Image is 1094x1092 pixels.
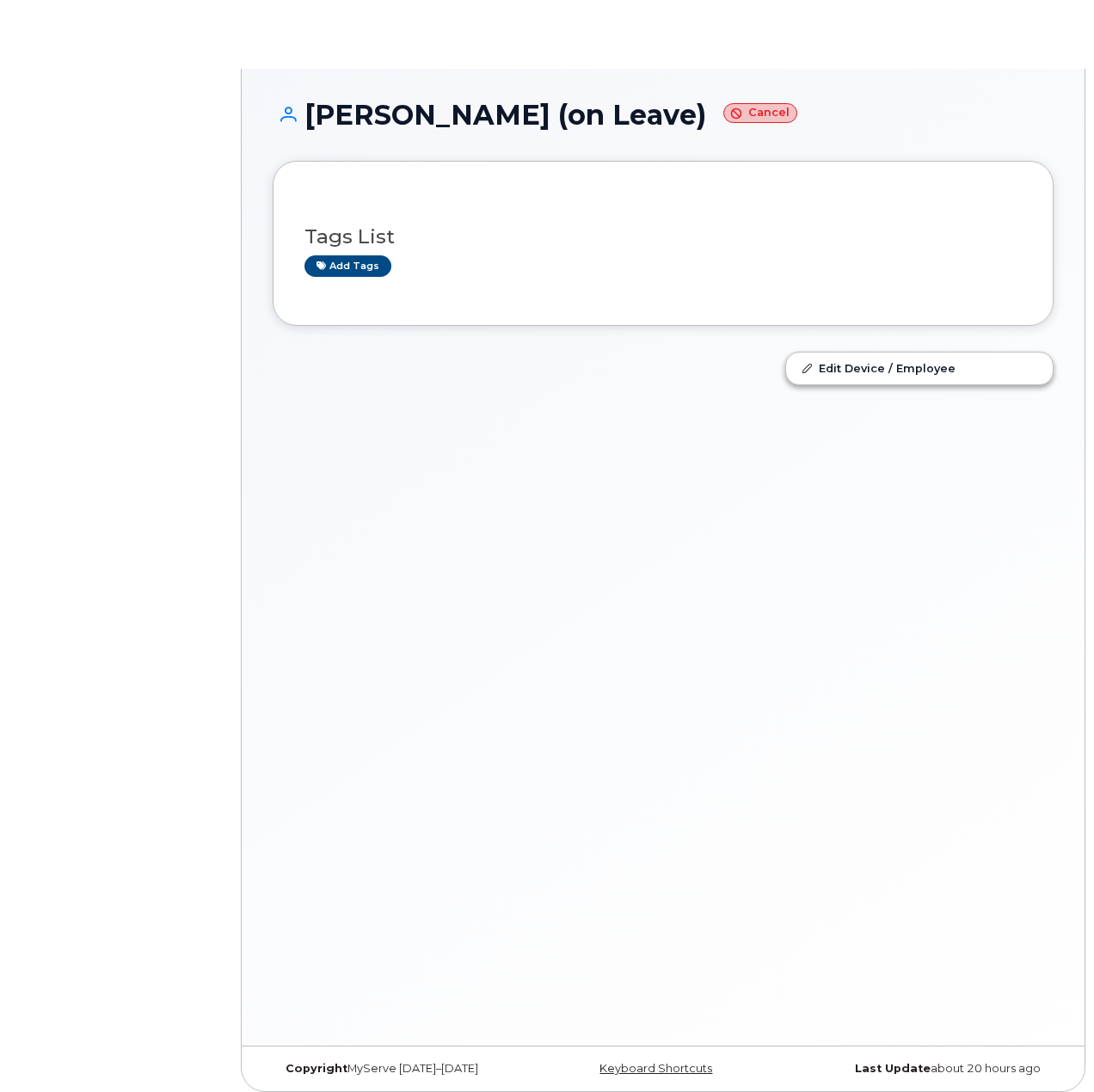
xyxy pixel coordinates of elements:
[304,226,1022,248] h3: Tags List
[793,1062,1054,1076] div: about 20 hours ago
[286,1062,347,1075] strong: Copyright
[786,353,1053,383] a: Edit Device / Employee
[273,1062,533,1076] div: MyServe [DATE]–[DATE]
[304,255,391,277] a: Add tags
[273,100,1054,130] h1: [PERSON_NAME] (on Leave)
[723,103,797,123] small: Cancel
[855,1062,931,1075] strong: Last Update
[599,1062,712,1075] a: Keyboard Shortcuts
